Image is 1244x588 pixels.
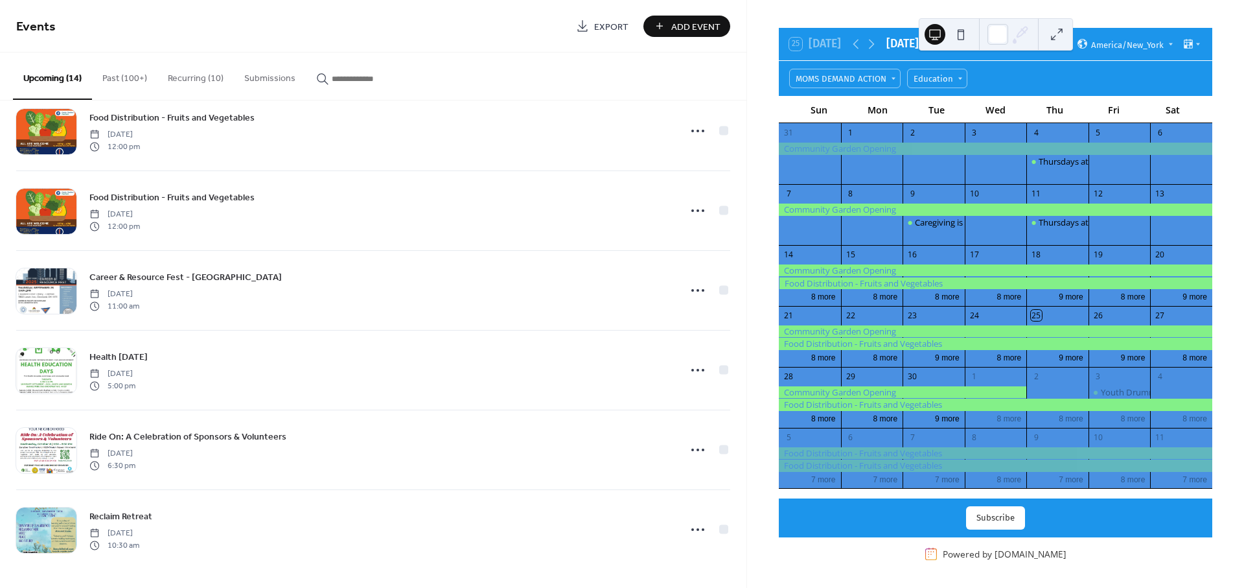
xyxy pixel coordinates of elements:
span: 5:00 pm [89,380,135,392]
a: Food Distribution - Fruits and Vegetables [89,190,255,205]
div: 15 [845,249,856,260]
button: 8 more [806,290,841,302]
div: 29 [845,371,856,382]
span: Export [594,20,628,34]
div: 2 [907,128,918,139]
div: Community Garden Opening [779,204,1212,215]
span: Add Event [671,20,720,34]
div: 11 [1155,432,1166,443]
div: Mon [848,97,907,123]
div: 13 [1155,189,1166,200]
div: Caregiving is a Work of Heart [903,217,965,228]
div: 3 [1092,371,1103,382]
span: [DATE] [89,209,140,220]
div: 21 [783,310,794,321]
button: 8 more [1116,473,1151,485]
button: Past (100+) [92,53,157,99]
a: Export [566,16,638,37]
div: [DATE] [886,36,919,53]
span: Reclaim Retreat [89,510,152,524]
button: 8 more [868,412,903,424]
span: Career & Resource Fest - [GEOGRAPHIC_DATA] [89,271,282,285]
button: 9 more [1116,351,1151,363]
div: Youth Drumming Program [1101,386,1204,398]
div: 7 [783,189,794,200]
span: 12:00 pm [89,141,140,152]
div: 17 [969,249,980,260]
span: Food Distribution - Fruits and Vegetables [89,191,255,205]
a: Reclaim Retreat [89,509,152,524]
div: Community Garden Opening [779,265,1212,276]
span: [DATE] [89,129,140,141]
div: 19 [1092,249,1103,260]
div: 27 [1155,310,1166,321]
button: 8 more [806,351,841,363]
button: 9 more [1177,290,1212,302]
a: Ride On: A Celebration of Sponsors & Volunteers [89,429,286,444]
div: 5 [1092,128,1103,139]
span: 11:00 am [89,300,139,312]
div: Thursdays at [GEOGRAPHIC_DATA] [1039,156,1175,167]
div: 8 [969,432,980,443]
button: 7 more [1177,473,1212,485]
a: [DOMAIN_NAME] [995,548,1066,560]
div: Community Garden Opening [779,143,1212,154]
div: 5 [783,432,794,443]
button: 9 more [1054,351,1088,363]
button: 8 more [1177,412,1212,424]
div: 6 [845,432,856,443]
span: America/New_York [1091,40,1164,49]
div: Sat [1143,97,1202,123]
a: Health [DATE] [89,349,148,364]
button: 8 more [930,290,965,302]
div: Community Garden Opening [779,325,1212,337]
div: 10 [969,189,980,200]
button: 9 more [930,412,965,424]
div: 24 [969,310,980,321]
div: Food Distribution - Fruits and Vegetables [779,277,1212,289]
span: 10:30 am [89,539,139,551]
button: Upcoming (14) [13,53,92,100]
div: 30 [907,371,918,382]
div: Food Distribution - Fruits and Vegetables [779,338,1212,349]
div: 2 [1031,371,1042,382]
span: Food Distribution - Fruits and Vegetables [89,112,255,125]
span: Health [DATE] [89,351,148,364]
button: 7 more [806,473,841,485]
div: 9 [907,189,918,200]
div: 11 [1031,189,1042,200]
span: 6:30 pm [89,460,135,471]
div: 18 [1031,249,1042,260]
div: 8 [845,189,856,200]
button: 8 more [992,351,1027,363]
button: 8 more [992,473,1027,485]
div: Fri [1084,97,1143,123]
button: 8 more [806,412,841,424]
div: 20 [1155,249,1166,260]
button: Recurring (10) [157,53,234,99]
button: Subscribe [966,506,1025,530]
div: 23 [907,310,918,321]
div: 6 [1155,128,1166,139]
div: 12 [1092,189,1103,200]
button: Add Event [643,16,730,37]
div: 14 [783,249,794,260]
span: [DATE] [89,368,135,380]
div: 10 [1092,432,1103,443]
div: Community Garden Opening [779,386,1026,398]
button: 8 more [868,290,903,302]
div: 1 [845,128,856,139]
div: 4 [1155,371,1166,382]
button: Submissions [234,53,306,99]
div: 16 [907,249,918,260]
a: Career & Resource Fest - [GEOGRAPHIC_DATA] [89,270,282,285]
button: 8 more [1054,412,1088,424]
div: 26 [1092,310,1103,321]
span: [DATE] [89,288,139,300]
div: Thursdays at [GEOGRAPHIC_DATA] [1039,217,1175,228]
button: 9 more [930,351,965,363]
span: [DATE] [89,448,135,460]
div: 7 [907,432,918,443]
div: 4 [1031,128,1042,139]
button: 8 more [1177,351,1212,363]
